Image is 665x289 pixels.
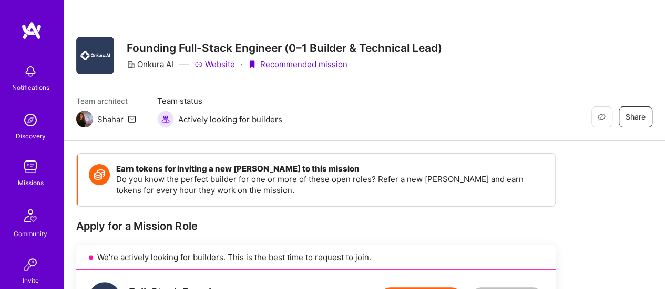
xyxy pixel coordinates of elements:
span: Actively looking for builders [178,114,282,125]
button: Share [619,106,652,127]
img: logo [21,21,42,40]
img: Team Architect [76,111,93,127]
a: Website [195,59,235,70]
div: Notifications [12,82,49,93]
img: bell [20,61,41,82]
div: Missions [18,177,44,188]
img: Community [18,203,43,228]
div: We’re actively looking for builders. This is the best time to request to join. [76,245,556,270]
img: Invite [20,254,41,275]
div: Discovery [16,131,46,142]
i: icon Mail [128,115,136,123]
div: Community [14,228,47,239]
p: Do you know the perfect builder for one or more of these open roles? Refer a new [PERSON_NAME] an... [116,174,545,196]
h4: Earn tokens for inviting a new [PERSON_NAME] to this mission [116,164,545,174]
div: Invite [23,275,39,286]
div: Shahar [97,114,124,125]
span: Team status [157,95,282,106]
div: Recommended mission [248,59,347,70]
span: Share [626,112,646,122]
i: icon CompanyGray [127,60,135,69]
img: Actively looking for builders [157,111,174,127]
span: Team architect [76,95,136,106]
div: Onkura AI [127,59,173,70]
img: discovery [20,110,41,131]
div: Apply for a Mission Role [76,219,556,233]
i: icon PurpleRibbon [248,60,256,69]
div: · [240,59,242,70]
img: Token icon [89,164,110,185]
h3: Founding Full-Stack Engineer (0–1 Builder & Technical Lead) [127,41,442,55]
img: teamwork [20,156,41,177]
img: Company Logo [76,37,114,74]
i: icon EyeClosed [597,113,606,121]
